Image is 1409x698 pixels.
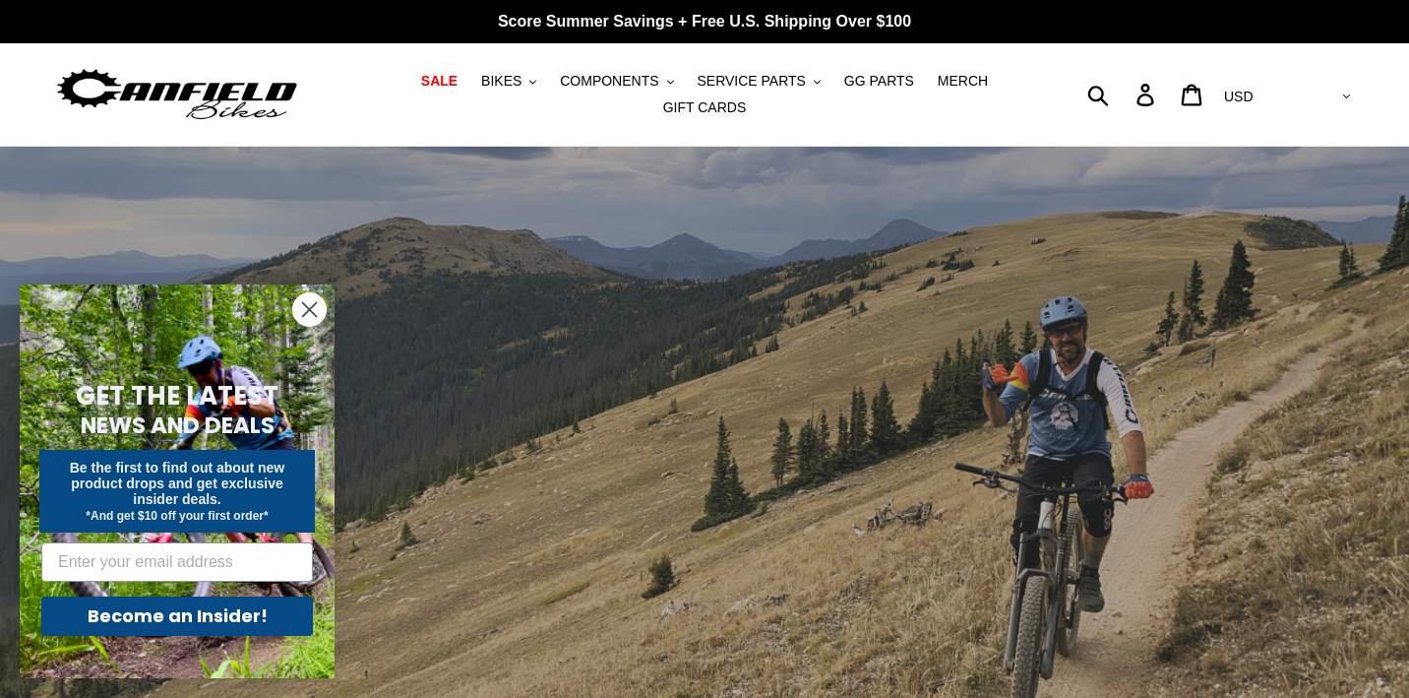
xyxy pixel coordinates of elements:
[411,68,467,95] a: SALE
[471,68,546,95] button: BIKES
[41,597,313,636] button: Become an Insider!
[834,68,924,95] a: GG PARTS
[481,73,521,90] span: BIKES
[70,460,285,507] span: Be the first to find out about new product drops and get exclusive insider deals.
[54,64,300,126] img: Canfield Bikes
[928,68,998,95] a: MERCH
[41,542,313,582] input: Enter your email address
[76,378,278,413] span: GET THE LATEST
[1098,73,1148,116] input: Search
[292,292,327,327] button: Close dialog
[844,73,914,90] span: GG PARTS
[560,73,658,90] span: COMPONENTS
[653,95,757,121] a: GIFT CARDS
[938,73,988,90] span: MERCH
[421,73,458,90] span: SALE
[81,410,275,441] span: NEWS AND DEALS
[687,68,829,95] button: SERVICE PARTS
[550,68,683,95] button: COMPONENTS
[663,99,747,116] span: GIFT CARDS
[697,73,805,90] span: SERVICE PARTS
[86,509,268,523] span: *And get $10 off your first order*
